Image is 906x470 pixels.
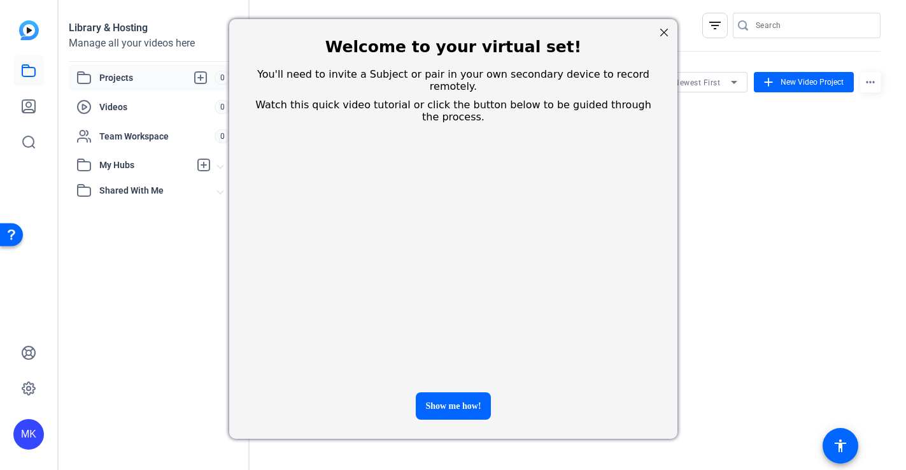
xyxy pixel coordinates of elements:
mat-icon: accessibility [833,438,848,453]
input: Search [756,18,870,33]
iframe: OpenReel Video Player [23,141,433,380]
mat-icon: add [761,75,775,89]
div: Show me how! [190,392,265,420]
span: Team Workspace [99,130,215,143]
mat-icon: more_horiz [860,72,881,92]
span: New Video Project [781,76,844,88]
mat-expansion-panel-header: Shared With Me [69,178,238,203]
div: Library & Hosting [69,20,238,36]
mat-icon: filter_list [707,18,723,33]
span: 0 [215,129,230,143]
div: entering modal [4,19,452,439]
span: Shared With Me [99,184,218,197]
span: 0 [215,71,230,85]
img: blue-gradient.svg [19,20,39,40]
span: 0 [215,100,230,114]
span: Projects [99,70,215,85]
div: Manage all your videos here [69,36,238,51]
span: Newest First [674,78,720,87]
button: New Video Project [754,72,854,92]
span: Watch this quick video tutorial or click the button below to be guided through the process. [30,99,426,123]
span: Welcome to your virtual set! [100,38,356,56]
span: My Hubs [99,159,190,172]
span: You'll need to invite a Subject or pair in your own secondary device to record remotely. [32,68,424,92]
span: Videos [99,101,215,113]
div: MK [13,419,44,450]
mat-expansion-panel-header: My Hubs [69,152,238,178]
